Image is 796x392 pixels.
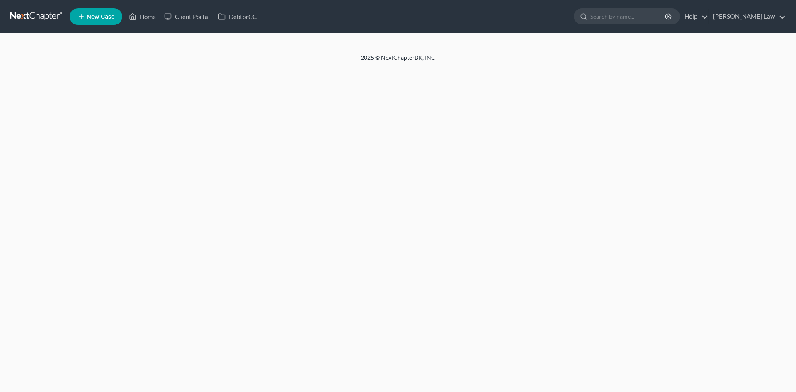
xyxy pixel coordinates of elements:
a: [PERSON_NAME] Law [709,9,786,24]
a: Help [680,9,708,24]
a: Home [125,9,160,24]
input: Search by name... [590,9,666,24]
div: 2025 © NextChapterBK, INC [162,54,634,68]
a: DebtorCC [214,9,261,24]
span: New Case [87,14,114,20]
a: Client Portal [160,9,214,24]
